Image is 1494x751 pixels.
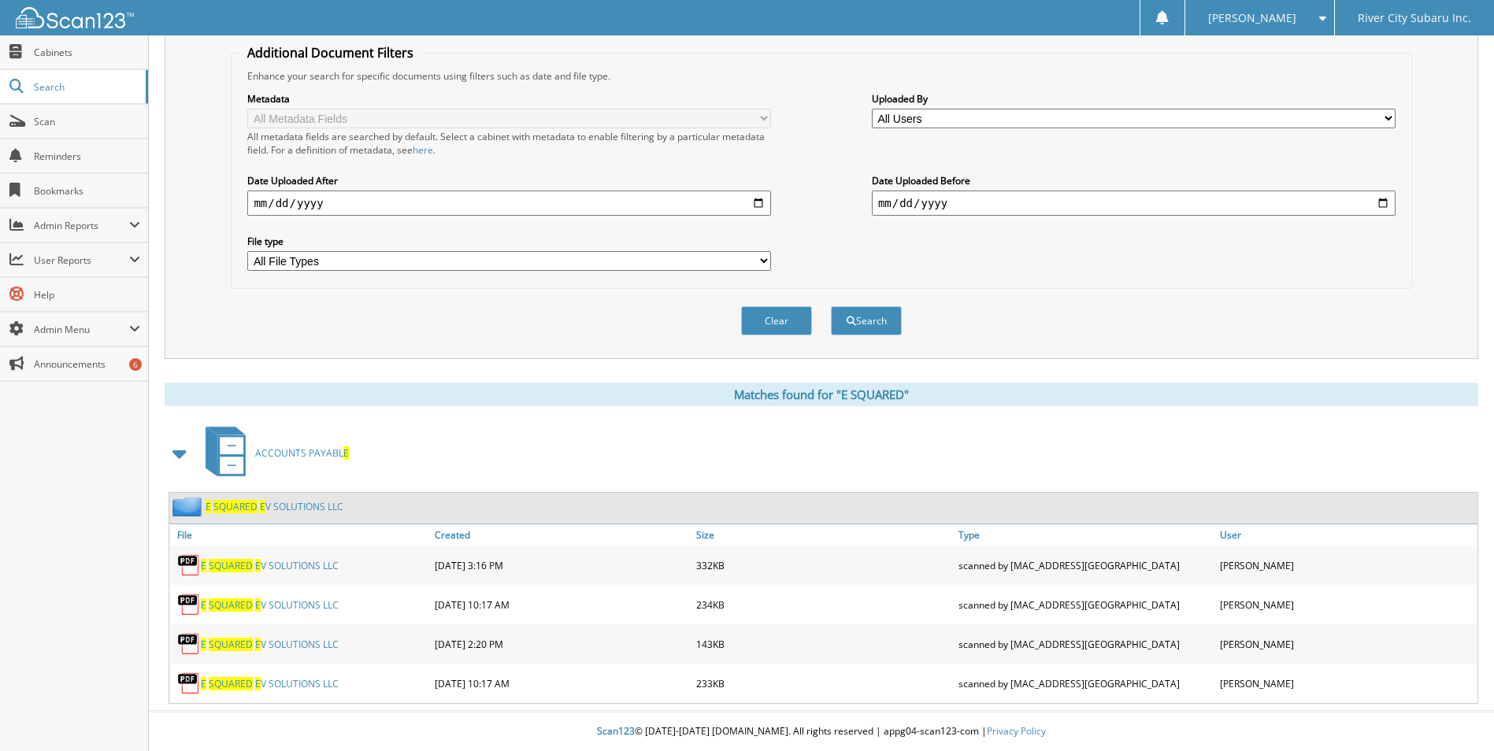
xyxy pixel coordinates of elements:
iframe: Chat Widget [1415,675,1494,751]
span: Scan [34,115,140,128]
div: 332KB [692,549,954,581]
span: User Reports [34,253,129,267]
a: Created [431,524,692,546]
img: PDF.png [177,553,201,577]
label: Date Uploaded After [247,174,771,187]
span: E [255,677,261,690]
div: scanned by [MAC_ADDRESS][GEOGRAPHIC_DATA] [955,589,1216,620]
a: Privacy Policy [987,724,1046,738]
div: scanned by [MAC_ADDRESS][GEOGRAPHIC_DATA] [955,549,1216,581]
span: E [255,638,261,651]
span: E [201,677,206,690]
span: E [201,598,206,612]
span: Announcements [34,357,140,371]
label: File type [247,235,771,248]
a: here [413,143,433,157]
label: Metadata [247,92,771,105]
span: Admin Menu [34,323,129,336]
span: SQUAR D [209,598,253,612]
div: [DATE] 10:17 AM [431,589,692,620]
a: E SQUARED EV SOLUTIONS LLC [201,559,339,572]
legend: Additional Document Filters [239,44,421,61]
div: [PERSON_NAME] [1216,668,1477,699]
span: SQUAR D [209,677,253,690]
span: [PERSON_NAME] [1208,13,1296,23]
span: Scan123 [597,724,635,738]
a: Size [692,524,954,546]
input: end [872,191,1396,216]
label: Date Uploaded Before [872,174,1396,187]
div: Enhance your search for specific documents using filters such as date and file type. [239,69,1403,83]
label: Uploaded By [872,92,1396,105]
div: All metadata fields are searched by default. Select a cabinet with metadata to enable filtering b... [247,130,771,157]
span: ACCOUNTS PAYABL [255,446,349,460]
a: File [169,524,431,546]
span: E [245,500,250,513]
span: E [255,598,261,612]
img: scan123-logo-white.svg [16,7,134,28]
span: SQUAR D [209,559,253,572]
span: E [240,559,246,572]
button: Search [831,306,902,335]
img: PDF.png [177,593,201,616]
span: E [255,559,261,572]
span: E [260,500,265,513]
span: E [240,638,246,651]
div: scanned by [MAC_ADDRESS][GEOGRAPHIC_DATA] [955,628,1216,660]
span: Admin Reports [34,219,129,232]
span: E [240,598,246,612]
div: [DATE] 10:17 AM [431,668,692,699]
div: 143KB [692,628,954,660]
span: Help [34,288,140,302]
span: E [201,638,206,651]
a: E SQUARED EV SOLUTIONS LLC [201,598,339,612]
div: Matches found for "E SQUARED" [165,383,1478,406]
span: River City Subaru Inc. [1358,13,1471,23]
a: User [1216,524,1477,546]
div: © [DATE]-[DATE] [DOMAIN_NAME]. All rights reserved | appg04-scan123-com | [149,712,1494,751]
span: Search [34,80,138,94]
span: E [201,559,206,572]
img: folder2.png [172,497,206,516]
span: E [240,677,246,690]
div: 233KB [692,668,954,699]
div: [DATE] 3:16 PM [431,549,692,581]
div: 6 [129,358,142,371]
span: SQUAR D [209,638,253,651]
span: Reminders [34,150,140,163]
div: [PERSON_NAME] [1216,628,1477,660]
input: start [247,191,771,216]
div: 234KB [692,589,954,620]
div: [PERSON_NAME] [1216,549,1477,581]
a: Type [955,524,1216,546]
button: Clear [741,306,812,335]
span: Cabinets [34,46,140,59]
div: [DATE] 2:20 PM [431,628,692,660]
span: Bookmarks [34,184,140,198]
span: E [343,446,349,460]
a: ACCOUNTS PAYABLE [196,422,349,484]
a: E SQUARED EV SOLUTIONS LLC [201,638,339,651]
img: PDF.png [177,671,201,695]
span: SQUAR D [213,500,258,513]
div: scanned by [MAC_ADDRESS][GEOGRAPHIC_DATA] [955,668,1216,699]
span: E [206,500,211,513]
a: E SQUARED EV SOLUTIONS LLC [206,500,343,513]
img: PDF.png [177,632,201,656]
div: [PERSON_NAME] [1216,589,1477,620]
a: E SQUARED EV SOLUTIONS LLC [201,677,339,690]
